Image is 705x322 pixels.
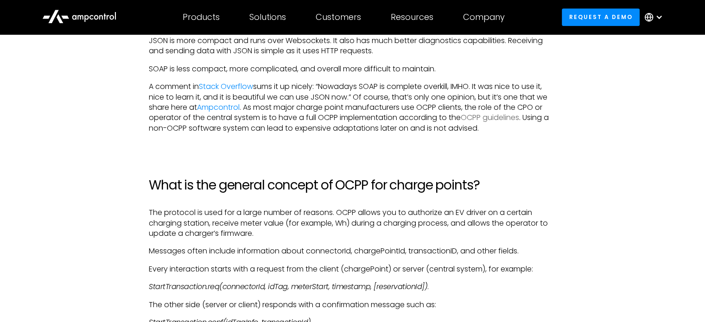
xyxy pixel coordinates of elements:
[149,82,556,133] p: A comment in sums it up nicely: “Nowadays SOAP is complete overkill, IMHO. It was nice to use it,...
[199,81,253,92] a: Stack Overflow
[149,177,556,193] h2: What is the general concept of OCPP for charge points?
[183,12,220,22] div: Products
[391,12,433,22] div: Resources
[149,246,556,256] p: Messages often include information about connectorId, chargePointId, transactionID, and other fie...
[249,12,286,22] div: Solutions
[463,12,505,22] div: Company
[197,102,240,113] a: Ampcontrol
[149,208,556,239] p: The protocol is used for a large number of reasons. OCPP allows you to authorize an EV driver on ...
[149,300,556,310] p: The other side (server or client) responds with a confirmation message such as:
[149,36,556,57] p: JSON is more compact and runs over Websockets. It also has much better diagnostics capabilities. ...
[149,281,427,292] em: StartTransaction.req(connectorId, idTag, meterStart, timestamp, [reservationId])
[316,12,361,22] div: Customers
[149,264,556,274] p: Every interaction starts with a request from the client (chargePoint) or server (central system),...
[562,8,640,25] a: Request a demo
[149,64,556,74] p: SOAP is less compact, more complicated, and overall more difficult to maintain.
[461,112,519,123] a: OCPP guidelines
[149,282,556,292] p: .
[149,141,556,151] p: ‍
